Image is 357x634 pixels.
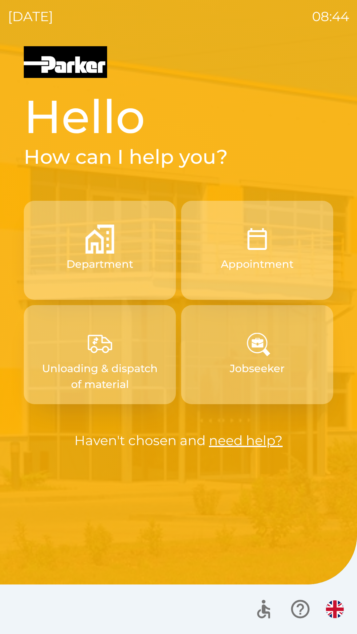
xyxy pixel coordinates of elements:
h2: How can I help you? [24,145,333,169]
p: Unloading & dispatch of material [40,361,160,392]
img: en flag [326,600,344,618]
img: 6e3f9f15-700b-4f5b-8172-6d258bf99f03.png [243,225,272,254]
p: Haven't chosen and [24,431,333,450]
img: 0c38511c-9e8d-4917-8fa7-4bc304e75757.png [243,329,272,358]
p: Department [66,256,133,272]
p: [DATE] [8,7,53,26]
h1: Hello [24,88,333,145]
img: f74fd010-f468-453a-aea0-b637e6485809.png [85,225,114,254]
img: 1986a489-5ca4-47ff-9f40-492a1519b6d8.png [85,329,114,358]
p: 08:44 [312,7,349,26]
button: Appointment [181,201,333,300]
a: need help? [209,432,283,448]
p: Jobseeker [230,361,285,376]
img: Logo [24,46,333,78]
button: Department [24,201,176,300]
button: Unloading & dispatch of material [24,305,176,404]
button: Jobseeker [181,305,333,404]
p: Appointment [221,256,294,272]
